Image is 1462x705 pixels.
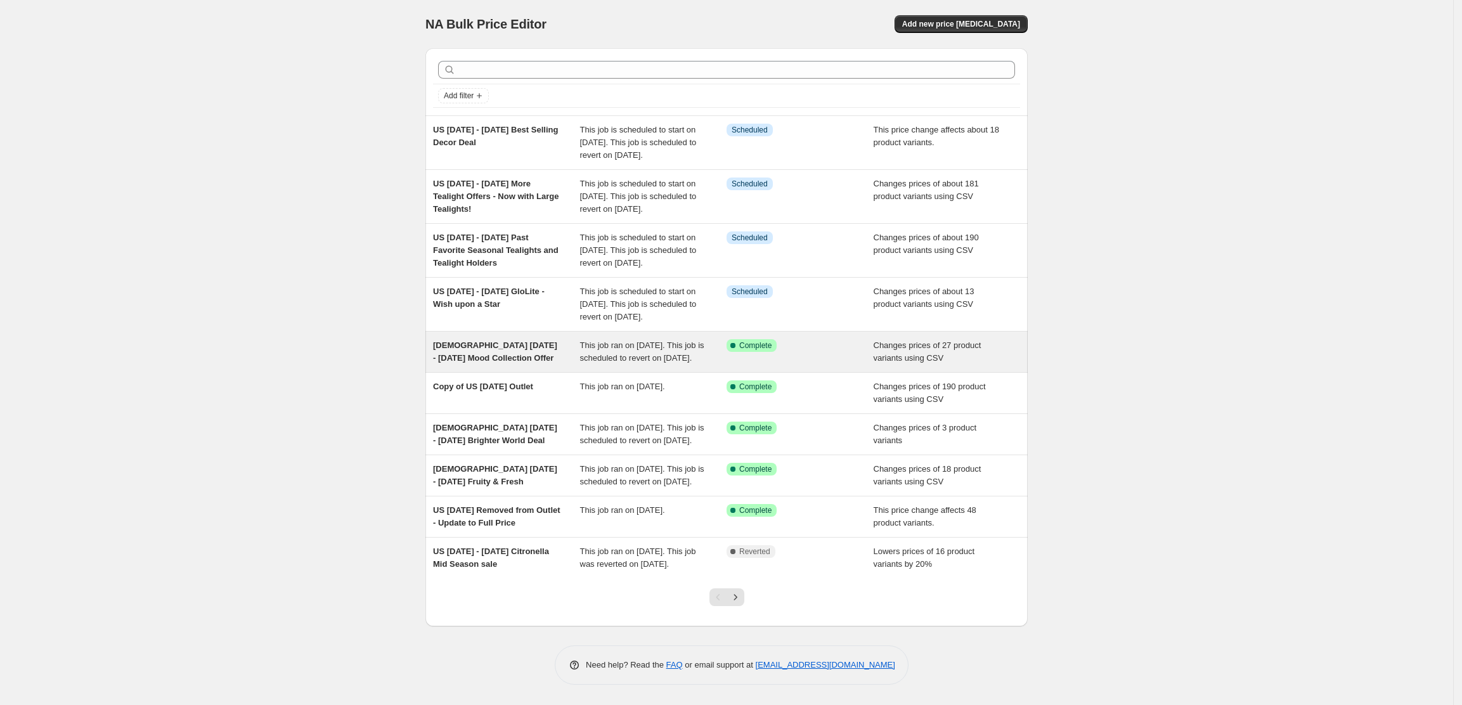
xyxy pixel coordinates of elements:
[433,464,557,486] span: [DEMOGRAPHIC_DATA] [DATE] - [DATE] Fruity & Fresh
[732,179,768,189] span: Scheduled
[580,233,697,268] span: This job is scheduled to start on [DATE]. This job is scheduled to revert on [DATE].
[732,125,768,135] span: Scheduled
[739,382,772,392] span: Complete
[874,179,979,201] span: Changes prices of about 181 product variants using CSV
[902,19,1020,29] span: Add new price [MEDICAL_DATA]
[586,660,666,669] span: Need help? Read the
[739,340,772,351] span: Complete
[433,233,559,268] span: US [DATE] - [DATE] Past Favorite Seasonal Tealights and Tealight Holders
[580,287,697,321] span: This job is scheduled to start on [DATE]. This job is scheduled to revert on [DATE].
[739,505,772,515] span: Complete
[433,340,557,363] span: [DEMOGRAPHIC_DATA] [DATE] - [DATE] Mood Collection Offer
[666,660,683,669] a: FAQ
[438,88,489,103] button: Add filter
[580,423,704,445] span: This job ran on [DATE]. This job is scheduled to revert on [DATE].
[895,15,1028,33] button: Add new price [MEDICAL_DATA]
[727,588,744,606] button: Next
[739,464,772,474] span: Complete
[580,464,704,486] span: This job ran on [DATE]. This job is scheduled to revert on [DATE].
[874,382,986,404] span: Changes prices of 190 product variants using CSV
[580,505,665,515] span: This job ran on [DATE].
[874,287,974,309] span: Changes prices of about 13 product variants using CSV
[739,547,770,557] span: Reverted
[580,179,697,214] span: This job is scheduled to start on [DATE]. This job is scheduled to revert on [DATE].
[739,423,772,433] span: Complete
[756,660,895,669] a: [EMAIL_ADDRESS][DOMAIN_NAME]
[433,179,559,214] span: US [DATE] - [DATE] More Tealight Offers - Now with Large Tealights!
[580,340,704,363] span: This job ran on [DATE]. This job is scheduled to revert on [DATE].
[444,91,474,101] span: Add filter
[874,233,979,255] span: Changes prices of about 190 product variants using CSV
[874,423,977,445] span: Changes prices of 3 product variants
[874,505,976,527] span: This price change affects 48 product variants.
[433,287,545,309] span: US [DATE] - [DATE] GloLite - Wish upon a Star
[874,464,981,486] span: Changes prices of 18 product variants using CSV
[580,125,697,160] span: This job is scheduled to start on [DATE]. This job is scheduled to revert on [DATE].
[425,17,547,31] span: NA Bulk Price Editor
[433,423,557,445] span: [DEMOGRAPHIC_DATA] [DATE] - [DATE] Brighter World Deal
[732,233,768,243] span: Scheduled
[874,547,975,569] span: Lowers prices of 16 product variants by 20%
[683,660,756,669] span: or email support at
[580,547,696,569] span: This job ran on [DATE]. This job was reverted on [DATE].
[433,547,549,569] span: US [DATE] - [DATE] Citronella Mid Season sale
[580,382,665,391] span: This job ran on [DATE].
[709,588,744,606] nav: Pagination
[732,287,768,297] span: Scheduled
[433,505,560,527] span: US [DATE] Removed from Outlet - Update to Full Price
[874,340,981,363] span: Changes prices of 27 product variants using CSV
[874,125,1000,147] span: This price change affects about 18 product variants.
[433,125,558,147] span: US [DATE] - [DATE] Best Selling Decor Deal
[433,382,533,391] span: Copy of US [DATE] Outlet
